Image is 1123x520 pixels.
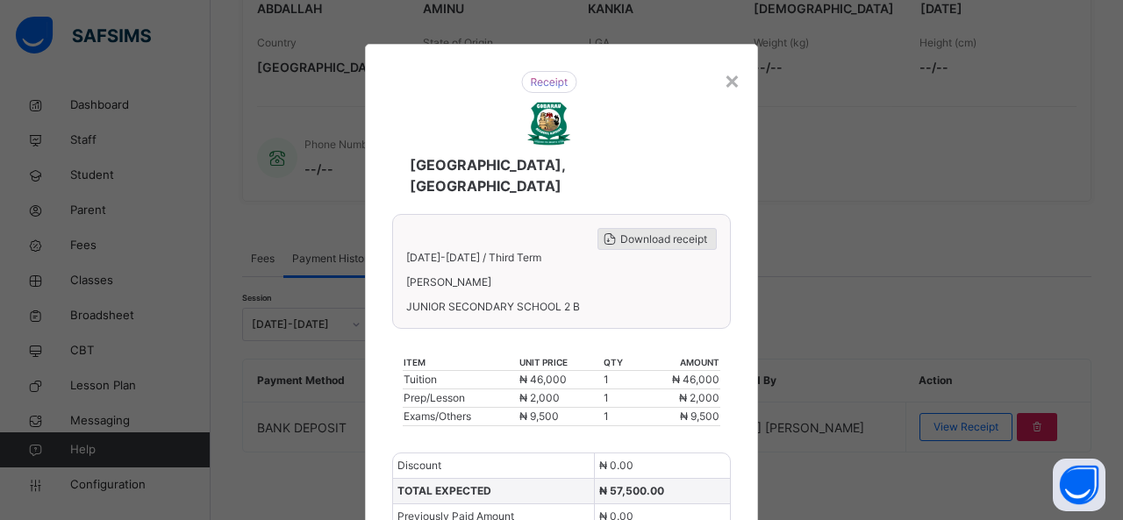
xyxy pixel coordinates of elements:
img: receipt.26f346b57495a98c98ef9b0bc63aa4d8.svg [521,71,577,93]
td: 1 [603,408,638,426]
div: Prep/Lesson [404,390,518,406]
div: Exams/Others [404,409,518,424]
span: [DATE]-[DATE] / Third Term [406,251,541,264]
th: qty [603,355,638,371]
span: ₦ 9,500 [680,410,719,423]
span: ₦ 9,500 [519,410,559,423]
span: ₦ 57,500.00 [599,484,664,497]
td: 1 [603,371,638,389]
div: Tuition [404,372,518,388]
span: ₦ 2,000 [679,391,719,404]
th: amount [638,355,720,371]
span: ₦ 2,000 [519,391,560,404]
img: GOBARAU ACADEMY, KATSINA [527,102,571,146]
span: JUNIOR SECONDARY SCHOOL 2 B [406,299,717,315]
button: Open asap [1053,459,1105,511]
span: ₦ 0.00 [599,459,633,472]
span: [PERSON_NAME] [406,274,717,290]
span: Discount [397,459,441,472]
span: ₦ 46,000 [672,373,719,386]
span: Download receipt [620,232,707,247]
td: 1 [603,389,638,408]
span: TOTAL EXPECTED [397,484,491,497]
th: item [403,355,519,371]
span: [GEOGRAPHIC_DATA], [GEOGRAPHIC_DATA] [410,154,697,196]
div: × [724,61,740,98]
th: unit price [519,355,603,371]
span: ₦ 46,000 [519,373,567,386]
